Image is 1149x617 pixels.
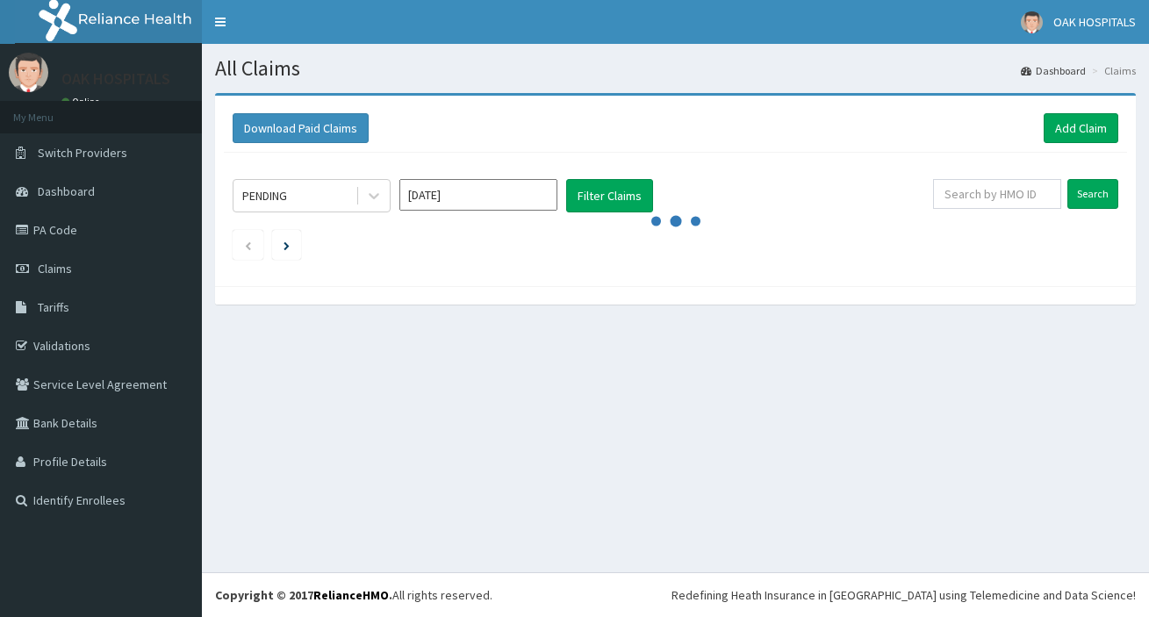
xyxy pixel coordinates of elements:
div: PENDING [242,187,287,204]
a: Online [61,96,104,108]
span: Dashboard [38,183,95,199]
span: Switch Providers [38,145,127,161]
img: User Image [9,53,48,92]
span: OAK HOSPITALS [1053,14,1136,30]
p: OAK HOSPITALS [61,71,170,87]
button: Filter Claims [566,179,653,212]
strong: Copyright © 2017 . [215,587,392,603]
a: RelianceHMO [313,587,389,603]
a: Add Claim [1044,113,1118,143]
span: Claims [38,261,72,276]
a: Previous page [244,237,252,253]
button: Download Paid Claims [233,113,369,143]
h1: All Claims [215,57,1136,80]
input: Search [1067,179,1118,209]
a: Dashboard [1021,63,1086,78]
span: Tariffs [38,299,69,315]
input: Search by HMO ID [933,179,1061,209]
li: Claims [1088,63,1136,78]
a: Next page [284,237,290,253]
svg: audio-loading [650,195,702,248]
div: Redefining Heath Insurance in [GEOGRAPHIC_DATA] using Telemedicine and Data Science! [671,586,1136,604]
img: User Image [1021,11,1043,33]
input: Select Month and Year [399,179,557,211]
footer: All rights reserved. [202,572,1149,617]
